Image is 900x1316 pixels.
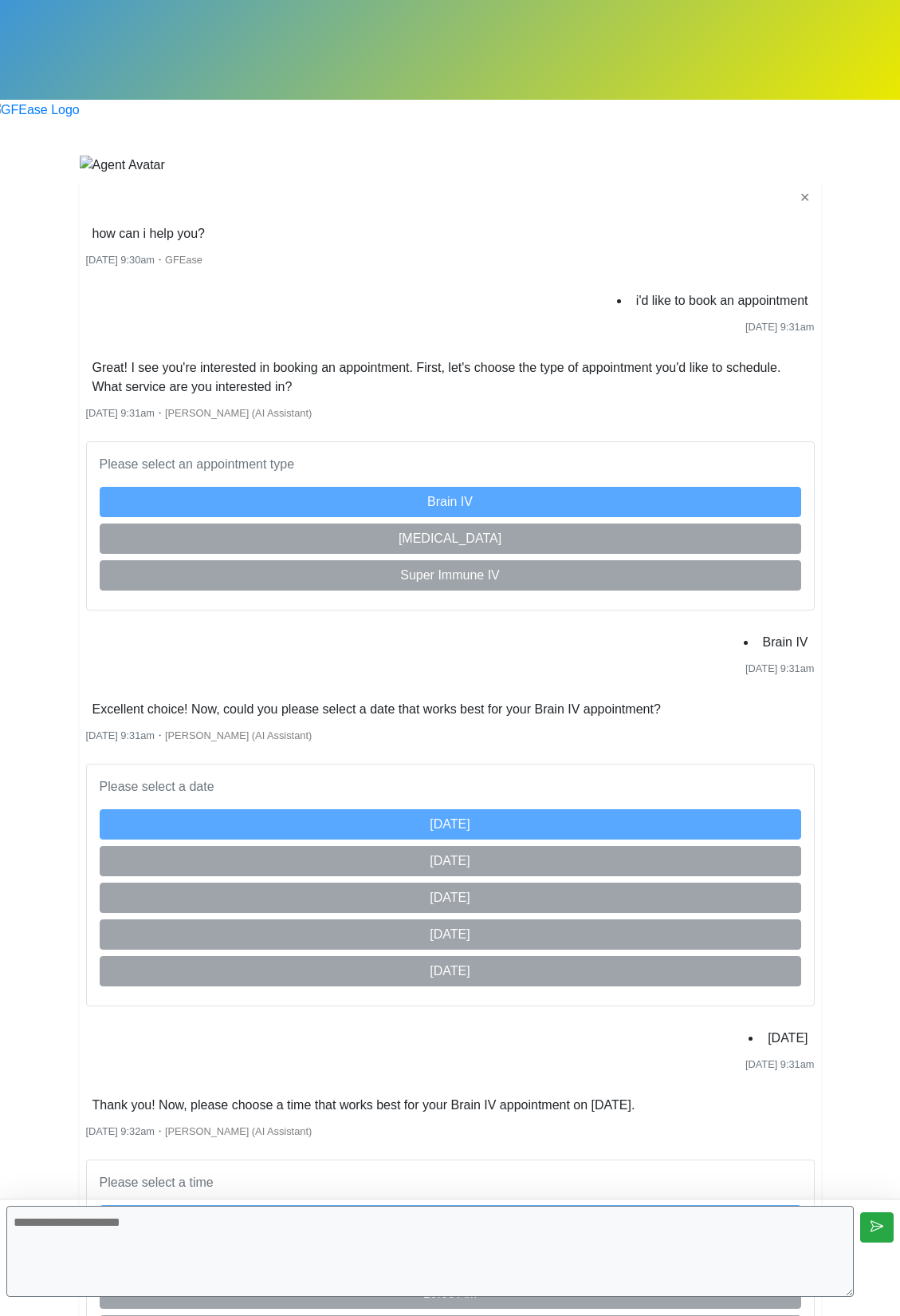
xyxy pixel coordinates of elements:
[86,1125,312,1137] small: ・
[86,407,312,419] small: ・
[100,956,801,986] button: [DATE]
[100,1173,801,1192] p: Please select a time
[86,254,155,266] span: [DATE] 9:30am
[86,355,815,400] li: Great! I see you're interested in booking an appointment. First, let's choose the type of appoint...
[100,883,801,913] button: [DATE]
[761,1026,814,1051] li: [DATE]
[165,1125,312,1137] span: [PERSON_NAME] (AI Assistant)
[165,407,312,419] span: [PERSON_NAME] (AI Assistant)
[745,1058,815,1070] span: [DATE] 9:31am
[86,1093,642,1118] li: Thank you! Now, please choose a time that works best for your Brain IV appointment on [DATE].
[100,487,801,517] button: Brain IV
[745,662,815,674] span: [DATE] 9:31am
[100,560,801,591] button: Super Immune IV
[100,455,801,474] p: Please select an appointment type
[757,630,815,655] li: Brain IV
[80,156,165,175] img: Agent Avatar
[100,846,801,876] button: [DATE]
[100,919,801,950] button: [DATE]
[795,188,815,208] button: ✕
[165,254,202,266] span: GFEase
[100,524,801,554] button: [MEDICAL_DATA]
[165,729,312,741] span: [PERSON_NAME] (AI Assistant)
[86,729,155,741] span: [DATE] 9:31am
[86,697,667,722] li: Excellent choice! Now, could you please select a date that works best for your Brain IV appointment?
[86,729,312,741] small: ・
[100,809,801,840] button: [DATE]
[100,777,801,796] p: Please select a date
[86,407,155,419] span: [DATE] 9:31am
[86,254,202,266] small: ・
[745,321,815,333] span: [DATE] 9:31am
[86,221,211,247] li: how can i help you?
[86,1125,155,1137] span: [DATE] 9:32am
[630,288,815,314] li: i'd like to book an appointment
